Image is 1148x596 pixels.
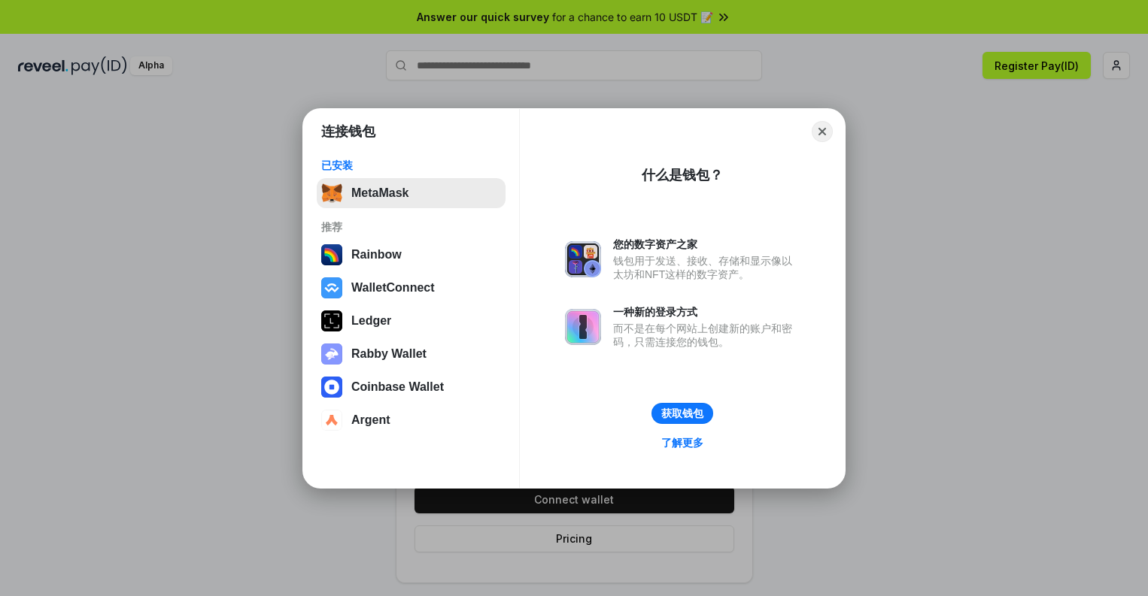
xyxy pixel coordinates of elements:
img: svg+xml,%3Csvg%20width%3D%2228%22%20height%3D%2228%22%20viewBox%3D%220%200%2028%2028%22%20fill%3D... [321,277,342,298]
img: svg+xml,%3Csvg%20fill%3D%22none%22%20height%3D%2233%22%20viewBox%3D%220%200%2035%2033%22%20width%... [321,183,342,204]
div: MetaMask [351,186,408,200]
div: Ledger [351,314,391,328]
div: 了解更多 [661,436,703,449]
button: Coinbase Wallet [317,372,506,402]
div: 已安装 [321,159,501,172]
button: Argent [317,405,506,435]
div: 而不是在每个网站上创建新的账户和密码，只需连接您的钱包。 [613,322,800,349]
div: 获取钱包 [661,407,703,420]
div: 推荐 [321,220,501,234]
img: svg+xml,%3Csvg%20xmlns%3D%22http%3A%2F%2Fwww.w3.org%2F2000%2Fsvg%22%20width%3D%2228%22%20height%3... [321,310,342,331]
div: 钱包用于发送、接收、存储和显示像以太坊和NFT这样的数字资产。 [613,254,800,281]
img: svg+xml,%3Csvg%20width%3D%2228%22%20height%3D%2228%22%20viewBox%3D%220%200%2028%2028%22%20fill%3D... [321,377,342,398]
div: WalletConnect [351,281,435,295]
img: svg+xml,%3Csvg%20width%3D%2228%22%20height%3D%2228%22%20viewBox%3D%220%200%2028%2028%22%20fill%3D... [321,410,342,431]
div: Coinbase Wallet [351,380,444,394]
img: svg+xml,%3Csvg%20xmlns%3D%22http%3A%2F%2Fwww.w3.org%2F2000%2Fsvg%22%20fill%3D%22none%22%20viewBox... [321,343,342,365]
div: Argent [351,413,390,427]
button: Rabby Wallet [317,339,506,369]
button: 获取钱包 [651,403,713,424]
div: Rainbow [351,248,402,262]
div: Rabby Wallet [351,347,427,361]
button: WalletConnect [317,273,506,303]
div: 一种新的登录方式 [613,305,800,319]
button: Rainbow [317,240,506,270]
div: 您的数字资产之家 [613,237,800,251]
button: MetaMask [317,178,506,208]
h1: 连接钱包 [321,123,375,141]
button: Ledger [317,306,506,336]
div: 什么是钱包？ [642,166,723,184]
img: svg+xml,%3Csvg%20xmlns%3D%22http%3A%2F%2Fwww.w3.org%2F2000%2Fsvg%22%20fill%3D%22none%22%20viewBox... [565,241,601,277]
a: 了解更多 [652,433,712,452]
img: svg+xml,%3Csvg%20width%3D%22120%22%20height%3D%22120%22%20viewBox%3D%220%200%20120%20120%22%20fil... [321,244,342,265]
button: Close [812,121,833,142]
img: svg+xml,%3Csvg%20xmlns%3D%22http%3A%2F%2Fwww.w3.org%2F2000%2Fsvg%22%20fill%3D%22none%22%20viewBox... [565,309,601,345]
